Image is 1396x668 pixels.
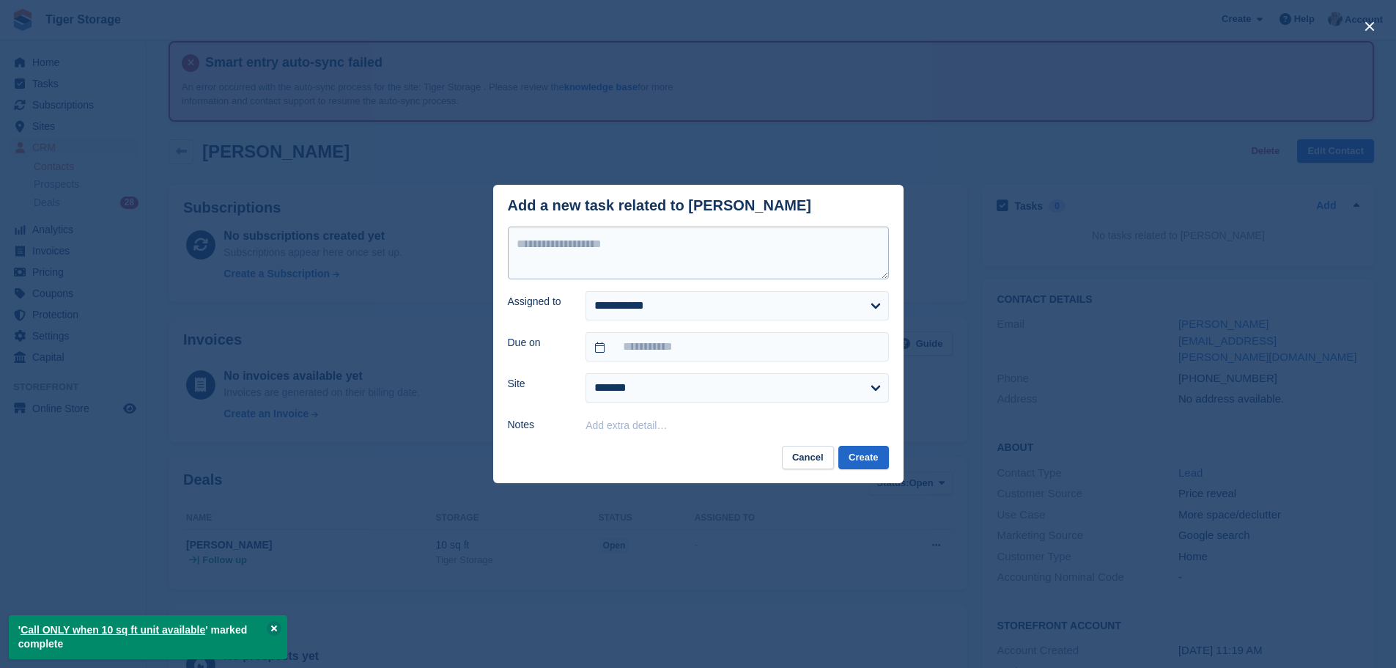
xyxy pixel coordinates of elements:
[1358,15,1381,38] button: close
[838,446,888,470] button: Create
[508,376,569,392] label: Site
[508,417,569,433] label: Notes
[21,624,205,636] a: Call ONLY when 10 sq ft unit available
[508,197,812,214] div: Add a new task related to [PERSON_NAME]
[9,615,287,659] p: ' ' marked complete
[782,446,834,470] button: Cancel
[586,419,667,431] button: Add extra detail…
[508,294,569,309] label: Assigned to
[508,335,569,350] label: Due on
